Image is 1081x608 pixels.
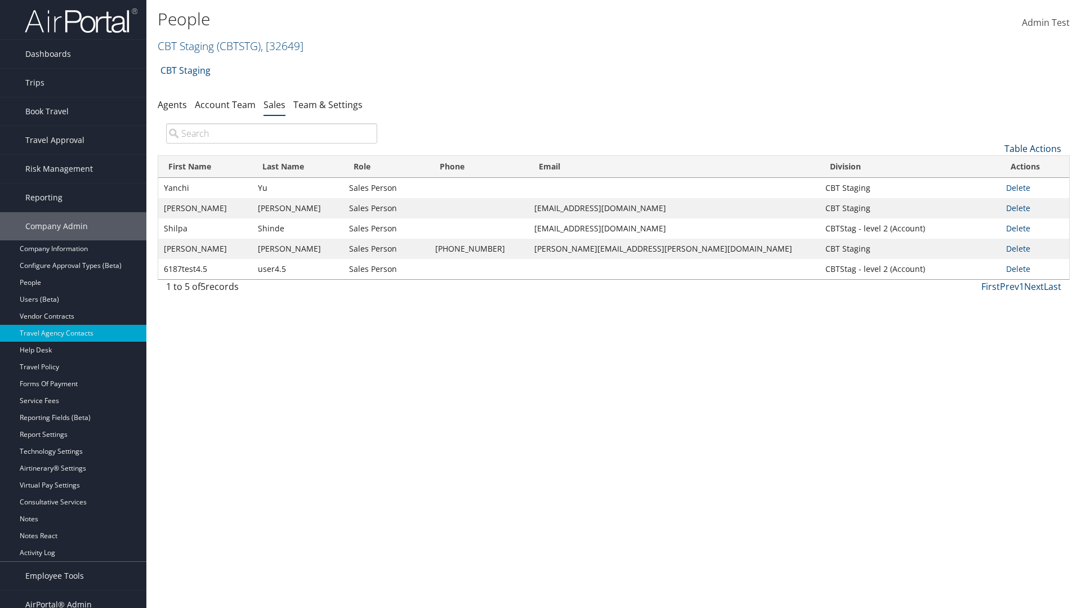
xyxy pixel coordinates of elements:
span: 5 [200,280,206,293]
span: Company Admin [25,212,88,240]
span: Admin Test [1022,16,1070,29]
td: CBT Staging [820,198,1000,218]
a: Table Actions [1004,142,1061,155]
th: Role: activate to sort column ascending [343,156,430,178]
span: , [ 32649 ] [261,38,303,53]
h1: People [158,7,766,31]
span: Dashboards [25,40,71,68]
a: Delete [1006,263,1030,274]
a: Delete [1006,203,1030,213]
img: airportal-logo.png [25,7,137,34]
th: Actions [1000,156,1069,178]
span: Risk Management [25,155,93,183]
th: Last Name: activate to sort column ascending [252,156,343,178]
span: Book Travel [25,97,69,126]
th: First Name: activate to sort column ascending [158,156,252,178]
td: [PERSON_NAME][EMAIL_ADDRESS][PERSON_NAME][DOMAIN_NAME] [529,239,820,259]
td: CBTStag - level 2 (Account) [820,218,1000,239]
td: Sales Person [343,239,430,259]
a: 1 [1019,280,1024,293]
a: First [981,280,1000,293]
a: Account Team [195,99,256,111]
td: [PERSON_NAME] [252,198,343,218]
span: Travel Approval [25,126,84,154]
input: Search [166,123,377,144]
td: [PERSON_NAME] [252,239,343,259]
td: [PERSON_NAME] [158,198,252,218]
td: Yanchi [158,178,252,198]
th: Division: activate to sort column ascending [820,156,1000,178]
a: Next [1024,280,1044,293]
td: Sales Person [343,218,430,239]
a: Team & Settings [293,99,363,111]
a: Sales [263,99,285,111]
td: CBT Staging [820,178,1000,198]
a: Delete [1006,182,1030,193]
td: user4.5 [252,259,343,279]
th: Phone [430,156,528,178]
span: Trips [25,69,44,97]
div: 1 to 5 of records [166,280,377,299]
a: Delete [1006,223,1030,234]
td: CBTStag - level 2 (Account) [820,259,1000,279]
td: Yu [252,178,343,198]
a: Prev [1000,280,1019,293]
span: Employee Tools [25,562,84,590]
td: Sales Person [343,259,430,279]
td: 6187test4.5 [158,259,252,279]
td: [EMAIL_ADDRESS][DOMAIN_NAME] [529,218,820,239]
a: CBT Staging [158,38,303,53]
a: Admin Test [1022,6,1070,41]
td: Shilpa [158,218,252,239]
a: Agents [158,99,187,111]
td: Shinde [252,218,343,239]
span: Reporting [25,184,62,212]
td: [PHONE_NUMBER] [430,239,528,259]
th: Email: activate to sort column ascending [529,156,820,178]
a: CBT Staging [160,59,211,82]
td: [EMAIL_ADDRESS][DOMAIN_NAME] [529,198,820,218]
td: [PERSON_NAME] [158,239,252,259]
a: Last [1044,280,1061,293]
a: Delete [1006,243,1030,254]
span: ( CBTSTG ) [217,38,261,53]
td: CBT Staging [820,239,1000,259]
td: Sales Person [343,198,430,218]
td: Sales Person [343,178,430,198]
